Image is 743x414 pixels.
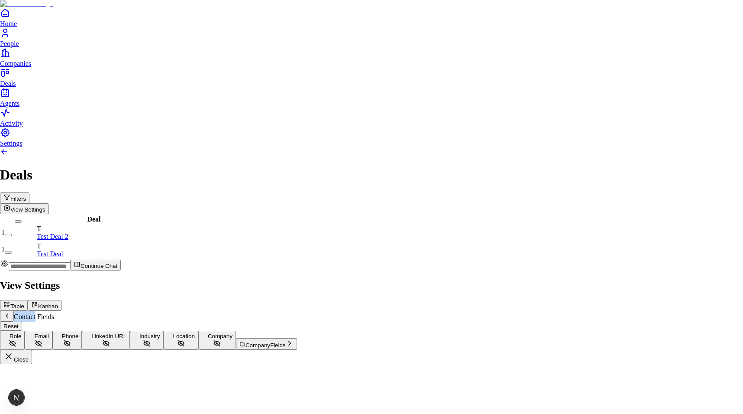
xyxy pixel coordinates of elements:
span: Email [34,333,48,339]
span: LinkedIn URL [91,333,126,339]
span: Company [208,333,233,339]
button: LinkedIn URL [82,331,130,350]
button: Phone [52,331,82,350]
button: Location [163,331,198,350]
button: Company [198,331,236,350]
span: Close [14,356,29,363]
span: Location [173,333,194,339]
button: Industry [130,331,163,350]
button: CompanyFields [236,338,297,350]
button: Kanban [28,300,61,311]
label: Contact Fields [14,313,54,320]
button: Email [25,331,52,350]
span: Company Fields [246,342,286,349]
span: Role [10,333,21,339]
span: Industry [139,333,160,339]
span: Phone [62,333,79,339]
